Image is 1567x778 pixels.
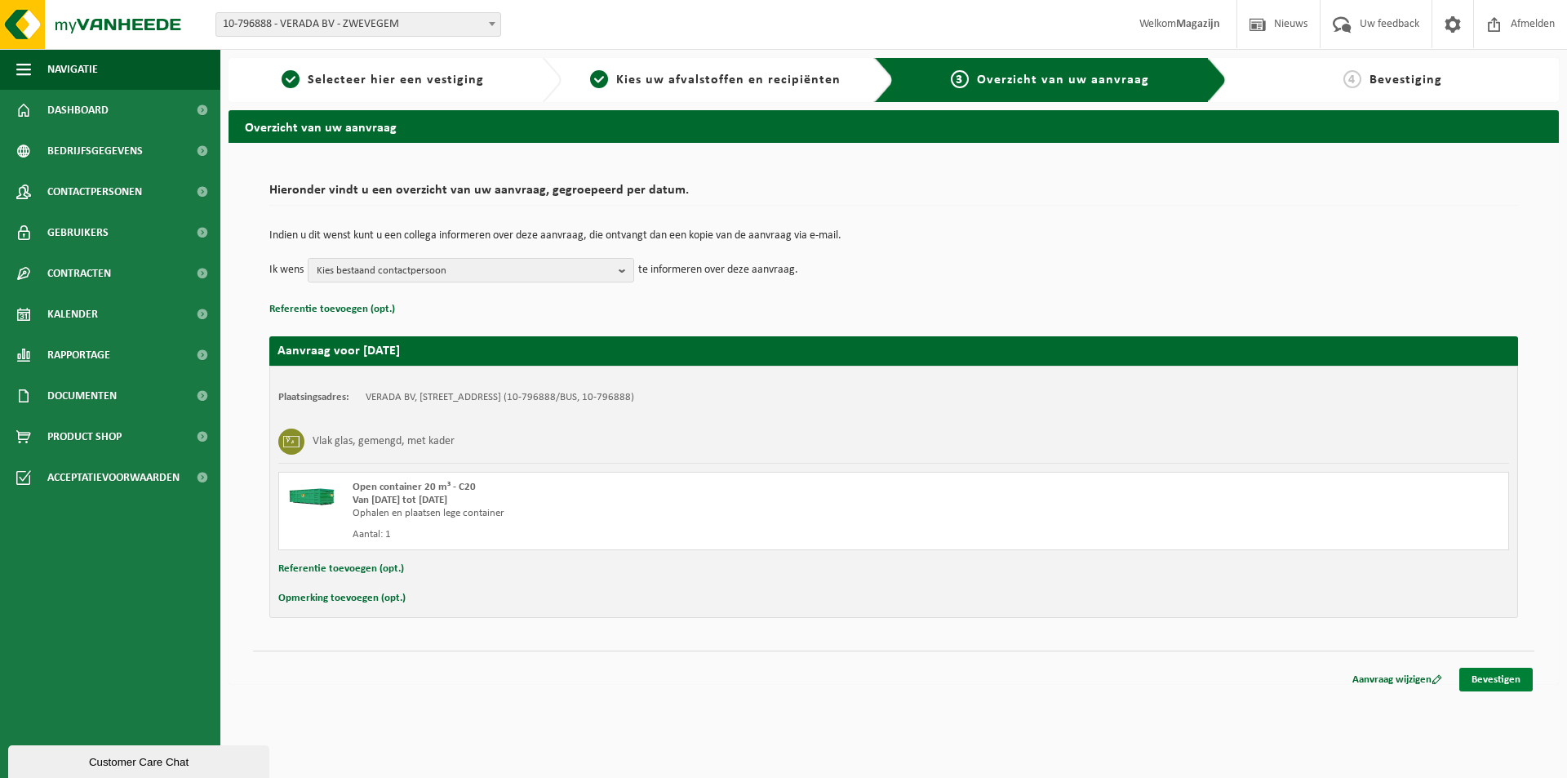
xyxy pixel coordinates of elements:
a: 1Selecteer hier een vestiging [237,70,529,90]
span: 4 [1343,70,1361,88]
span: Acceptatievoorwaarden [47,457,180,498]
button: Opmerking toevoegen (opt.) [278,588,406,609]
span: 3 [951,70,969,88]
span: Bevestiging [1369,73,1442,87]
span: Contactpersonen [47,171,142,212]
img: HK-XC-20-GN-00.png [287,481,336,505]
span: Rapportage [47,335,110,376]
strong: Aanvraag voor [DATE] [277,345,400,358]
strong: Van [DATE] tot [DATE] [353,495,447,505]
a: Aanvraag wijzigen [1340,668,1454,691]
button: Referentie toevoegen (opt.) [269,299,395,320]
span: Selecteer hier een vestiging [308,73,484,87]
strong: Magazijn [1176,18,1220,30]
span: Kies bestaand contactpersoon [317,259,612,283]
div: Aantal: 1 [353,528,959,541]
span: Contracten [47,253,111,294]
td: VERADA BV, [STREET_ADDRESS] (10-796888/BUS, 10-796888) [366,391,634,404]
span: Gebruikers [47,212,109,253]
span: Kalender [47,294,98,335]
span: 10-796888 - VERADA BV - ZWEVEGEM [215,12,501,37]
p: Indien u dit wenst kunt u een collega informeren over deze aanvraag, die ontvangt dan een kopie v... [269,230,1518,242]
span: 10-796888 - VERADA BV - ZWEVEGEM [216,13,500,36]
button: Referentie toevoegen (opt.) [278,558,404,580]
div: Ophalen en plaatsen lege container [353,507,959,520]
h3: Vlak glas, gemengd, met kader [313,429,455,455]
a: Bevestigen [1459,668,1533,691]
span: Overzicht van uw aanvraag [977,73,1149,87]
h2: Hieronder vindt u een overzicht van uw aanvraag, gegroepeerd per datum. [269,184,1518,206]
p: te informeren over deze aanvraag. [638,258,798,282]
p: Ik wens [269,258,304,282]
span: Product Shop [47,416,122,457]
h2: Overzicht van uw aanvraag [229,110,1559,142]
button: Kies bestaand contactpersoon [308,258,634,282]
a: 2Kies uw afvalstoffen en recipiënten [570,70,862,90]
span: Bedrijfsgegevens [47,131,143,171]
span: Documenten [47,376,117,416]
span: 1 [282,70,300,88]
span: Dashboard [47,90,109,131]
iframe: chat widget [8,742,273,778]
span: Kies uw afvalstoffen en recipiënten [616,73,841,87]
strong: Plaatsingsadres: [278,392,349,402]
span: Navigatie [47,49,98,90]
span: 2 [590,70,608,88]
span: Open container 20 m³ - C20 [353,482,476,492]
